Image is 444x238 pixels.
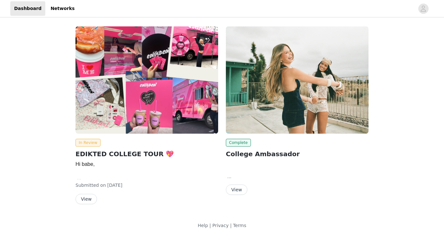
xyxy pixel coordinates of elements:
span: [DATE] [107,183,122,188]
a: Terms [233,223,246,228]
a: Help [198,223,208,228]
h2: College Ambassador [226,149,369,159]
button: View [226,185,247,195]
a: View [226,187,247,192]
a: Networks [47,1,78,16]
a: Privacy [212,223,229,228]
img: Edikted [75,26,218,134]
span: In Review [75,139,101,147]
a: View [75,197,97,202]
img: Edikted [226,26,369,134]
a: Dashboard [10,1,45,16]
h2: EDIKTED COLLEGE TOUR 💖 [75,149,218,159]
span: | [230,223,232,228]
span: Complete [226,139,251,147]
div: avatar [420,4,426,14]
button: View [75,194,97,204]
span: Hi babe, [75,161,95,167]
span: Submitted on [75,183,106,188]
span: | [209,223,211,228]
